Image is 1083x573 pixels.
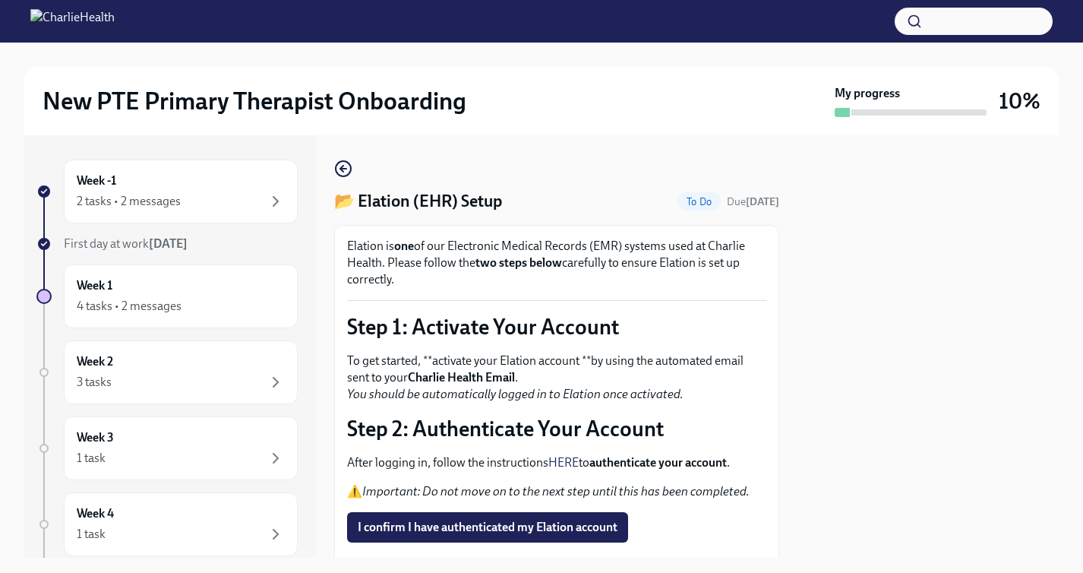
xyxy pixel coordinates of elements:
[677,196,721,207] span: To Do
[347,313,766,340] p: Step 1: Activate Your Account
[835,85,900,102] strong: My progress
[77,526,106,543] div: 1 task
[727,195,779,208] span: Due
[999,87,1040,115] h3: 10%
[408,370,515,385] strong: Charlie Health Email
[77,374,112,391] div: 3 tasks
[347,512,628,543] button: I confirm I have authenticated my Elation account
[36,236,298,252] a: First day at work[DATE]
[64,236,188,251] span: First day at work
[77,429,114,446] h6: Week 3
[77,298,182,315] div: 4 tasks • 2 messages
[36,340,298,404] a: Week 23 tasks
[77,193,181,210] div: 2 tasks • 2 messages
[77,277,112,294] h6: Week 1
[362,484,750,499] em: Important: Do not move on to the next step until this has been completed.
[347,238,766,288] p: Elation is of our Electronic Medical Records (EMR) systems used at Charlie Health. Please follow ...
[347,454,766,471] p: After logging in, follow the instructions to .
[347,483,766,500] p: ⚠️
[358,520,617,535] span: I confirm I have authenticated my Elation account
[548,455,579,470] a: HERE
[77,505,114,522] h6: Week 4
[347,353,766,403] p: To get started, **activate your Elation account **by using the automated email sent to your .
[589,455,727,470] strong: authenticate your account
[727,195,779,209] span: October 17th, 2025 10:00
[36,416,298,480] a: Week 31 task
[347,415,766,442] p: Step 2: Authenticate Your Account
[334,190,502,213] h4: 📂 Elation (EHR) Setup
[347,387,684,401] em: You should be automatically logged in to Elation once activated.
[43,86,466,116] h2: New PTE Primary Therapist Onboarding
[30,9,115,33] img: CharlieHealth
[36,160,298,223] a: Week -12 tasks • 2 messages
[149,236,188,251] strong: [DATE]
[36,492,298,556] a: Week 41 task
[746,195,779,208] strong: [DATE]
[77,353,113,370] h6: Week 2
[36,264,298,328] a: Week 14 tasks • 2 messages
[394,239,414,253] strong: one
[475,255,562,270] strong: two steps below
[77,173,116,189] h6: Week -1
[77,450,106,467] div: 1 task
